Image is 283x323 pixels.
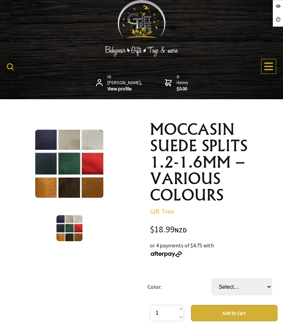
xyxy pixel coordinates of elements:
[90,46,193,56] img: Babywear - Gifts - Toys & more
[56,215,82,241] img: MOCCASIN SUEDE SPLITS 1.2-1.6MM – VARIOUS COLOURS
[107,86,143,92] strong: View profile
[107,74,143,92] span: Hi [PERSON_NAME],
[175,226,187,234] span: NZD
[7,63,14,70] img: product search
[150,241,278,258] div: or 4 payments of $4.75 with
[96,74,143,92] a: Hi [PERSON_NAME],View profile
[150,207,174,216] a: Gift Tree
[177,74,190,92] span: 0 items
[147,269,211,305] td: Color:
[35,130,103,198] img: MOCCASIN SUEDE SPLITS 1.2-1.6MM – VARIOUS COLOURS
[191,305,278,321] button: Add to Cart
[150,225,278,234] div: $18.99
[177,86,190,92] strong: $0.00
[150,251,183,257] img: Afterpay
[165,74,190,92] a: 0 items$0.00
[150,121,278,203] h1: MOCCASIN SUEDE SPLITS 1.2-1.6MM – VARIOUS COLOURS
